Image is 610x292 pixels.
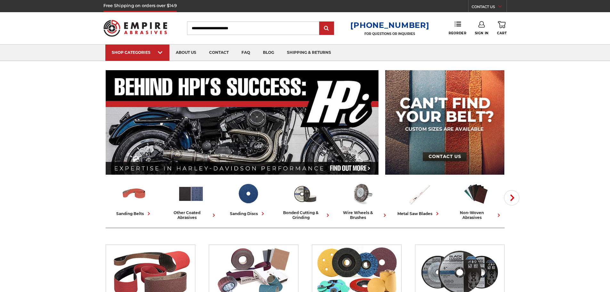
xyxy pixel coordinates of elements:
span: Sign In [475,31,489,35]
div: bonded cutting & grinding [279,210,331,220]
div: non-woven abrasives [450,210,502,220]
img: Metal Saw Blades [406,180,432,207]
img: Bonded Cutting & Grinding [292,180,318,207]
div: sanding discs [230,210,266,217]
img: Sanding Belts [121,180,147,207]
a: Reorder [449,21,466,35]
a: faq [235,45,256,61]
a: non-woven abrasives [450,180,502,220]
a: metal saw blades [393,180,445,217]
a: about us [169,45,203,61]
a: Cart [497,21,507,35]
a: other coated abrasives [165,180,217,220]
a: sanding belts [108,180,160,217]
a: bonded cutting & grinding [279,180,331,220]
img: Other Coated Abrasives [178,180,204,207]
span: Reorder [449,31,466,35]
img: promo banner for custom belts. [385,70,504,175]
a: CONTACT US [472,3,507,12]
a: blog [256,45,281,61]
span: Cart [497,31,507,35]
img: Wire Wheels & Brushes [349,180,375,207]
a: contact [203,45,235,61]
img: Banner for an interview featuring Horsepower Inc who makes Harley performance upgrades featured o... [106,70,379,175]
button: Next [504,190,519,205]
img: Non-woven Abrasives [463,180,489,207]
div: sanding belts [116,210,152,217]
img: Empire Abrasives [103,16,167,41]
input: Submit [320,22,333,35]
a: [PHONE_NUMBER] [350,21,429,30]
img: Sanding Discs [235,180,261,207]
div: metal saw blades [397,210,441,217]
div: wire wheels & brushes [336,210,388,220]
div: SHOP CATEGORIES [112,50,163,55]
a: sanding discs [222,180,274,217]
a: shipping & returns [281,45,338,61]
a: wire wheels & brushes [336,180,388,220]
p: FOR QUESTIONS OR INQUIRIES [350,32,429,36]
div: other coated abrasives [165,210,217,220]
